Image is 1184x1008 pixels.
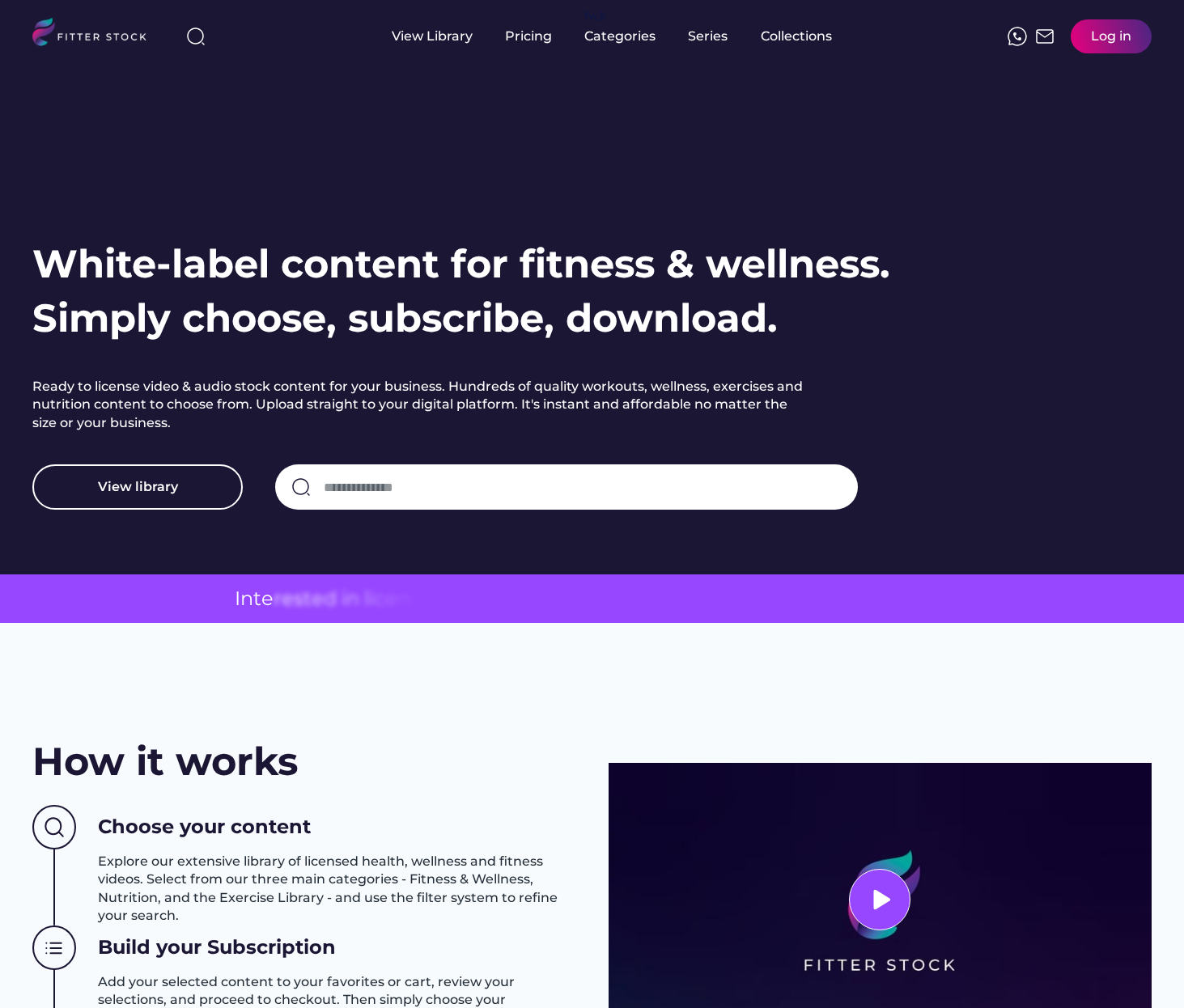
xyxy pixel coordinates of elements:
[303,585,312,612] span: t
[385,585,397,612] span: e
[346,585,359,612] span: n
[369,585,374,612] span: i
[397,585,410,612] span: n
[761,28,832,45] div: Collections
[240,585,253,612] span: n
[291,477,311,497] img: search-normal.svg
[1035,27,1055,46] img: Frame%2051.svg
[342,585,346,612] span: i
[364,585,369,612] span: l
[294,585,303,612] span: s
[505,28,552,45] div: Pricing
[253,585,261,612] span: t
[282,585,294,612] span: e
[312,585,324,612] span: e
[274,585,282,612] span: r
[1116,943,1168,992] iframe: chat widget
[261,585,274,612] span: e
[98,813,311,841] h3: Choose your content
[324,585,337,612] span: d
[410,585,420,612] span: s
[584,28,656,45] div: Categories
[32,925,76,971] img: Group%201000002438.svg
[32,464,243,510] button: View library
[32,18,160,51] img: LOGO.svg
[374,585,385,612] span: c
[32,237,890,345] h1: White-label content for fitness & wellness. Simply choose, subscribe, download.
[688,28,728,45] div: Series
[584,8,605,24] div: fvck
[98,853,576,925] h3: Explore our extensive library of licensed health, wellness and fitness videos. Select from our th...
[392,28,473,45] div: View Library
[32,805,76,850] img: Group%201000002437%20%282%29.svg
[32,735,298,789] h2: How it works
[186,27,206,46] img: search-normal%203.svg
[1008,27,1027,46] img: meteor-icons_whatsapp%20%281%29.svg
[1091,28,1131,45] div: Log in
[98,934,336,961] h3: Build your Subscription
[235,585,240,612] span: I
[32,378,809,432] h2: Ready to license video & audio stock content for your business. Hundreds of quality workouts, wel...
